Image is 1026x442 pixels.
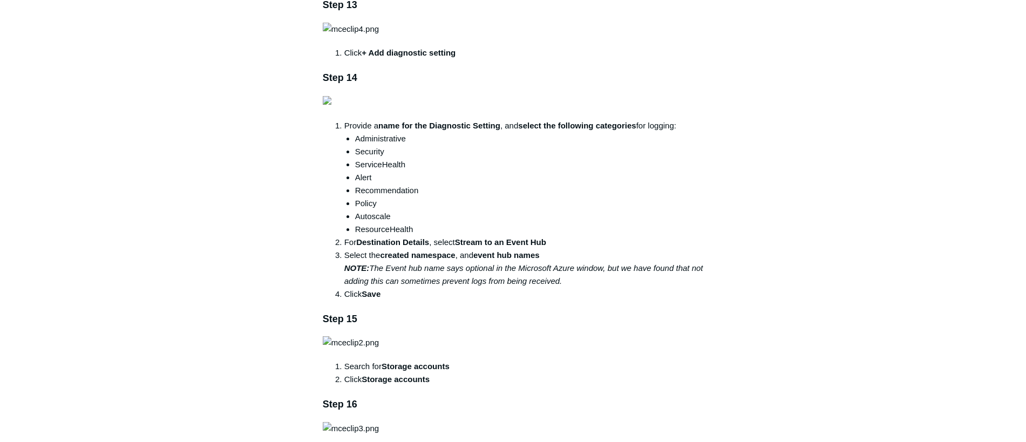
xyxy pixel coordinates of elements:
em: The Event hub name says optional in the Microsoft Azure window, but we have found that not adding... [344,263,703,285]
strong: Storage accounts [362,375,430,384]
li: Recommendation [355,184,704,197]
li: Autoscale [355,210,704,223]
img: mceclip3.png [323,422,379,435]
li: Select the , and [344,249,704,288]
img: 41428195825043 [323,96,331,105]
img: mceclip2.png [323,336,379,349]
strong: + Add diagnostic setting [362,48,456,57]
strong: Save [362,289,380,298]
li: Click [344,288,704,301]
img: mceclip4.png [323,23,379,36]
strong: Stream to an Event Hub [455,237,546,247]
li: Administrative [355,132,704,145]
li: ServiceHealth [355,158,704,171]
strong: select the following categories [518,121,636,130]
strong: Destination Details [356,237,429,247]
li: Provide a , and for logging: [344,119,704,236]
li: Search for [344,360,704,373]
li: Alert [355,171,704,184]
li: For , select [344,236,704,249]
h3: Step 14 [323,70,704,86]
h3: Step 16 [323,397,704,412]
strong: event hub names [344,250,540,273]
strong: created namespace [380,250,455,260]
strong: Storage accounts [382,362,450,371]
li: Click [344,46,704,59]
em: NOTE: [344,263,370,273]
li: Security [355,145,704,158]
li: ResourceHealth [355,223,704,236]
strong: name for the Diagnostic Setting [378,121,500,130]
li: Click [344,373,704,386]
li: Policy [355,197,704,210]
h3: Step 15 [323,311,704,327]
